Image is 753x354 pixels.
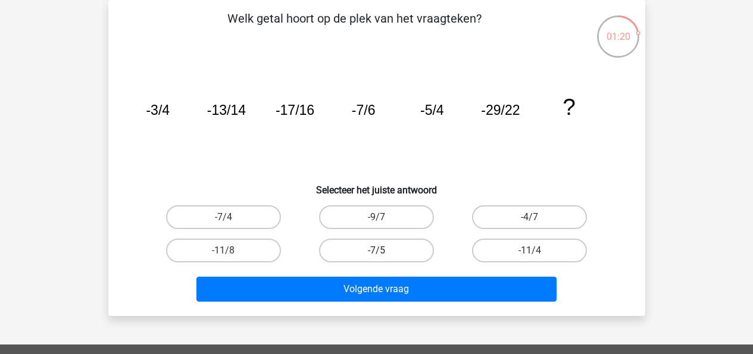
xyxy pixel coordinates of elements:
div: 01:20 [596,14,640,44]
label: -11/4 [472,239,587,262]
tspan: -5/4 [420,102,443,118]
h6: Selecteer het juiste antwoord [127,175,626,196]
label: -11/8 [166,239,281,262]
label: -9/7 [319,205,434,229]
tspan: -13/14 [207,102,245,118]
tspan: ? [563,94,575,120]
button: Volgende vraag [196,277,557,302]
tspan: -17/16 [275,102,314,118]
label: -7/4 [166,205,281,229]
tspan: -29/22 [481,102,520,118]
label: -4/7 [472,205,587,229]
tspan: -7/6 [351,102,375,118]
tspan: -3/4 [146,102,170,118]
p: Welk getal hoort op de plek van het vraagteken? [127,10,582,45]
label: -7/5 [319,239,434,262]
